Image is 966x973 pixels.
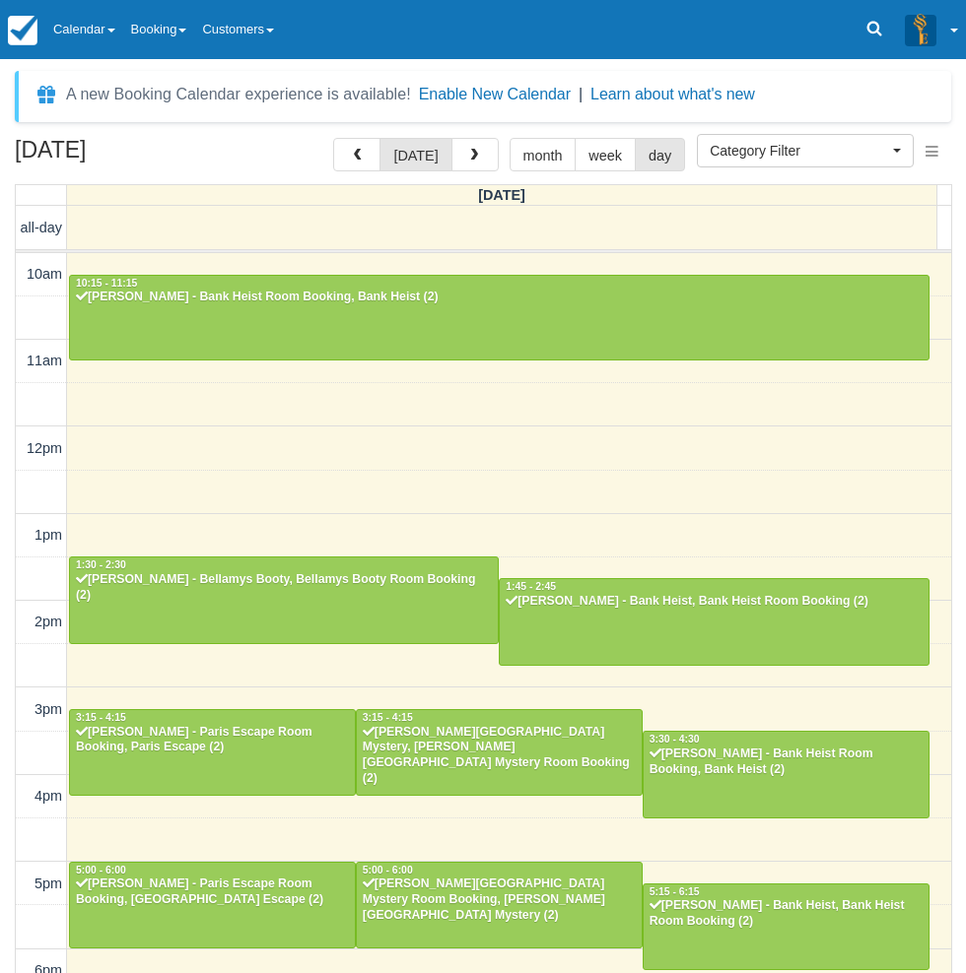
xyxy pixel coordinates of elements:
span: 1:30 - 2:30 [76,559,126,570]
div: [PERSON_NAME][GEOGRAPHIC_DATA] Mystery Room Booking, [PERSON_NAME][GEOGRAPHIC_DATA] Mystery (2) [362,876,637,924]
a: 5:00 - 6:00[PERSON_NAME][GEOGRAPHIC_DATA] Mystery Room Booking, [PERSON_NAME][GEOGRAPHIC_DATA] My... [356,862,643,948]
span: 11am [27,353,62,368]
a: 10:15 - 11:15[PERSON_NAME] - Bank Heist Room Booking, Bank Heist (2) [69,275,930,361]
span: 12pm [27,440,62,456]
span: 5:00 - 6:00 [76,865,126,876]
span: 3:15 - 4:15 [363,712,413,723]
a: Learn about what's new [590,86,755,102]
span: Category Filter [710,141,888,161]
img: checkfront-main-nav-mini-logo.png [8,16,37,45]
div: [PERSON_NAME] - Paris Escape Room Booking, [GEOGRAPHIC_DATA] Escape (2) [75,876,350,908]
span: 5:00 - 6:00 [363,865,413,876]
button: Category Filter [697,134,914,167]
a: 3:15 - 4:15[PERSON_NAME][GEOGRAPHIC_DATA] Mystery, [PERSON_NAME][GEOGRAPHIC_DATA] Mystery Room Bo... [356,709,643,796]
div: [PERSON_NAME] - Bank Heist, Bank Heist Room Booking (2) [505,594,923,610]
button: [DATE] [379,138,451,171]
span: 2pm [34,614,62,629]
div: [PERSON_NAME] - Bank Heist Room Booking, Bank Heist (2) [75,290,924,305]
a: 3:15 - 4:15[PERSON_NAME] - Paris Escape Room Booking, Paris Escape (2) [69,709,356,796]
div: [PERSON_NAME] - Bank Heist, Bank Heist Room Booking (2) [649,898,924,930]
button: month [510,138,577,171]
span: 5:15 - 6:15 [650,886,700,897]
span: all-day [21,220,62,235]
span: 1pm [34,527,62,543]
a: 1:30 - 2:30[PERSON_NAME] - Bellamys Booty, Bellamys Booty Room Booking (2) [69,556,499,643]
span: [DATE] [478,187,525,203]
a: 5:00 - 6:00[PERSON_NAME] - Paris Escape Room Booking, [GEOGRAPHIC_DATA] Escape (2) [69,862,356,948]
button: week [575,138,636,171]
span: 3:15 - 4:15 [76,712,126,723]
span: 3pm [34,701,62,717]
a: 1:45 - 2:45[PERSON_NAME] - Bank Heist, Bank Heist Room Booking (2) [499,578,929,665]
span: 4pm [34,788,62,804]
span: 10am [27,266,62,282]
h2: [DATE] [15,138,264,174]
div: [PERSON_NAME] - Bellamys Booty, Bellamys Booty Room Booking (2) [75,572,493,604]
span: 10:15 - 11:15 [76,278,137,289]
div: [PERSON_NAME] - Bank Heist Room Booking, Bank Heist (2) [649,746,924,778]
span: 1:45 - 2:45 [506,581,556,592]
img: A3 [905,14,936,45]
button: Enable New Calendar [419,85,571,104]
div: [PERSON_NAME] - Paris Escape Room Booking, Paris Escape (2) [75,725,350,756]
div: A new Booking Calendar experience is available! [66,83,411,106]
div: [PERSON_NAME][GEOGRAPHIC_DATA] Mystery, [PERSON_NAME][GEOGRAPHIC_DATA] Mystery Room Booking (2) [362,725,637,788]
button: day [635,138,685,171]
span: 5pm [34,876,62,891]
span: 3:30 - 4:30 [650,734,700,745]
a: 5:15 - 6:15[PERSON_NAME] - Bank Heist, Bank Heist Room Booking (2) [643,883,930,970]
a: 3:30 - 4:30[PERSON_NAME] - Bank Heist Room Booking, Bank Heist (2) [643,731,930,817]
span: | [579,86,583,102]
